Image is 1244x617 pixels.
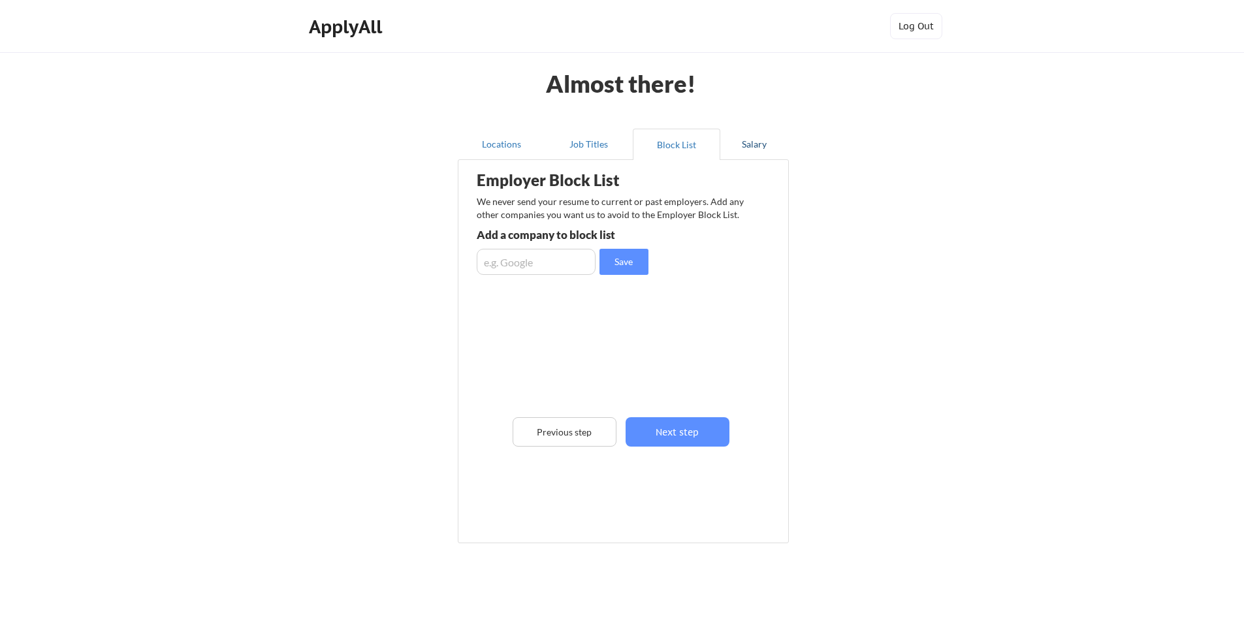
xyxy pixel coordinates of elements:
button: Salary [720,129,789,160]
button: Next step [626,417,729,447]
input: e.g. Google [477,249,596,275]
div: ApplyAll [309,16,386,38]
div: Add a company to block list [477,229,668,240]
button: Log Out [890,13,942,39]
button: Block List [633,129,720,160]
button: Previous step [513,417,616,447]
button: Locations [458,129,545,160]
div: We never send your resume to current or past employers. Add any other companies you want us to av... [477,195,752,221]
button: Save [599,249,648,275]
div: Employer Block List [477,172,682,188]
button: Job Titles [545,129,633,160]
div: Almost there! [530,72,712,95]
